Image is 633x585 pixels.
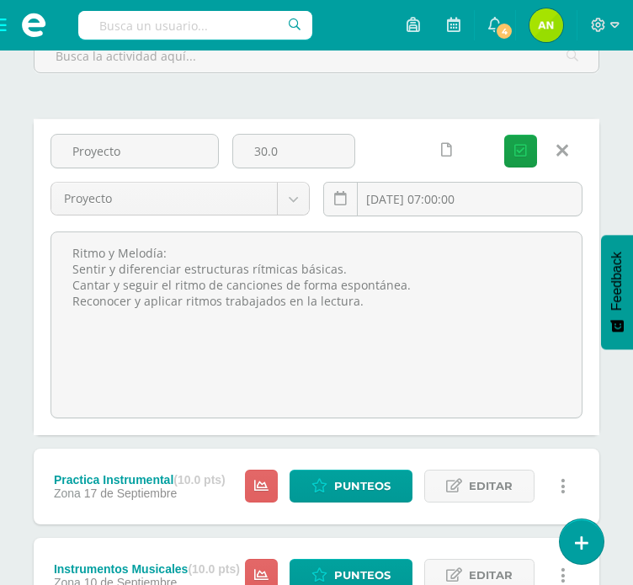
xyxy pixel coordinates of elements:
img: e0a81609c61a83c3d517c35959a17569.png [529,8,563,42]
input: Título [51,135,218,168]
input: Puntos máximos [233,135,354,168]
span: Zona [54,487,81,500]
span: Punteos [334,471,391,502]
div: Practica Instrumental [54,473,226,487]
textarea: Ritmo y Melodía: Sentir y diferenciar estructuras rítmicas básicas. Cantar y seguir el ritmo de c... [51,232,582,417]
span: Feedback [609,252,625,311]
a: Proyecto [51,183,309,215]
strong: (10.0 pts) [188,562,239,576]
a: Punteos [290,470,412,503]
input: Busca un usuario... [78,11,312,40]
div: Instrumentos Musicales [54,562,240,576]
span: Editar [469,471,513,502]
span: 17 de Septiembre [84,487,178,500]
button: Feedback - Mostrar encuesta [601,235,633,349]
input: Busca la actividad aquí... [35,40,598,72]
span: Proyecto [64,183,264,215]
strong: (10.0 pts) [173,473,225,487]
input: Fecha de entrega [324,183,582,215]
span: 4 [495,22,513,40]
